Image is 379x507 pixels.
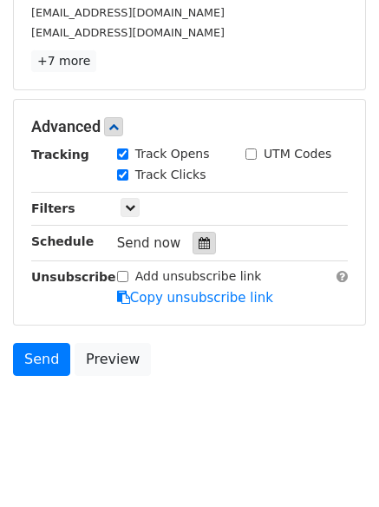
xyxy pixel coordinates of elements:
[31,270,116,284] strong: Unsubscribe
[31,26,225,39] small: [EMAIL_ADDRESS][DOMAIN_NAME]
[135,145,210,163] label: Track Opens
[31,234,94,248] strong: Schedule
[135,166,206,184] label: Track Clicks
[31,117,348,136] h5: Advanced
[264,145,331,163] label: UTM Codes
[292,424,379,507] iframe: Chat Widget
[31,50,96,72] a: +7 more
[75,343,151,376] a: Preview
[135,267,262,286] label: Add unsubscribe link
[31,201,75,215] strong: Filters
[31,148,89,161] strong: Tracking
[31,6,225,19] small: [EMAIL_ADDRESS][DOMAIN_NAME]
[117,290,273,306] a: Copy unsubscribe link
[117,235,181,251] span: Send now
[13,343,70,376] a: Send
